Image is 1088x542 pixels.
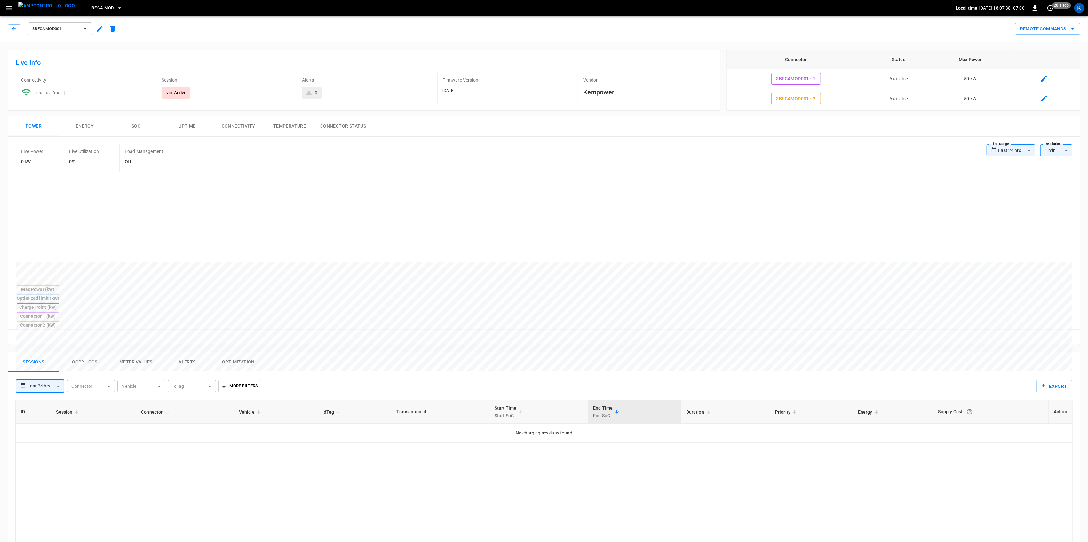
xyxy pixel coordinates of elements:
[771,73,821,85] button: 3BFCAMOD001 - 1
[21,148,44,155] p: Live Power
[59,116,110,137] button: Energy
[865,50,932,69] th: Status
[443,88,455,93] span: [DATE]
[979,5,1025,11] p: [DATE] 18:07:38 -07:00
[771,93,821,105] button: 3BFCAMOD001 - 2
[1036,380,1072,392] button: Export
[165,90,187,96] p: Not Active
[315,116,371,137] button: Connector Status
[727,50,1080,108] table: connector table
[28,22,92,35] button: 3BFCAMOD001
[1015,23,1080,35] button: Remote Commands
[315,90,317,96] div: 0
[583,77,713,83] p: Vendor
[865,69,932,89] td: Available
[932,50,1009,69] th: Max Power
[322,408,343,416] span: IdTag
[583,87,713,97] h6: Kempower
[59,352,110,372] button: Ocpp logs
[213,116,264,137] button: Connectivity
[593,404,613,419] div: End Time
[16,400,1072,443] table: sessions table
[162,116,213,137] button: Uptime
[998,144,1035,156] div: Last 24 hrs
[1015,23,1080,35] div: remote commands options
[991,141,1009,147] label: Time Range
[28,380,64,392] div: Last 24 hrs
[1052,2,1071,9] span: 20 s ago
[1045,3,1055,13] button: set refresh interval
[727,50,865,69] th: Connector
[1045,141,1061,147] label: Resolution
[125,158,163,165] h6: Off
[16,58,713,68] h6: Live Info
[865,89,932,109] td: Available
[1048,400,1072,424] th: Action
[443,77,573,83] p: Firmware Version
[495,404,525,419] span: Start TimeStart SoC
[141,408,171,416] span: Connector
[21,158,44,165] h6: 0 kW
[91,4,114,12] span: BF.CA.MOD
[264,116,315,137] button: Temperature
[593,412,613,419] p: End SoC
[36,91,65,95] span: updated [DATE]
[8,116,59,137] button: Power
[162,77,291,83] p: Session
[239,408,263,416] span: Vehicle
[858,408,881,416] span: Energy
[18,2,75,10] img: ampcontrol.io logo
[89,2,124,14] button: BF.CA.MOD
[8,352,59,372] button: Sessions
[495,404,517,419] div: Start Time
[302,77,432,83] p: Alerts
[964,406,975,418] button: The cost of your charging session based on your supply rates
[938,406,1043,418] div: Supply Cost
[110,352,162,372] button: Meter Values
[162,352,213,372] button: Alerts
[56,408,81,416] span: Session
[932,69,1009,89] td: 50 kW
[21,77,151,83] p: Connectivity
[932,89,1009,109] td: 50 kW
[69,148,99,155] p: Live Utilization
[110,116,162,137] button: SOC
[391,400,489,424] th: Transaction Id
[16,400,51,424] th: ID
[495,412,517,419] p: Start SoC
[956,5,978,11] p: Local time
[125,148,163,155] p: Load Management
[32,25,80,33] span: 3BFCAMOD001
[213,352,264,372] button: Optimization
[593,404,621,419] span: End TimeEnd SoC
[69,158,99,165] h6: 0%
[1040,144,1072,156] div: 1 min
[775,408,799,416] span: Priority
[686,408,712,416] span: Duration
[218,380,261,392] button: More Filters
[1074,3,1084,13] div: profile-icon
